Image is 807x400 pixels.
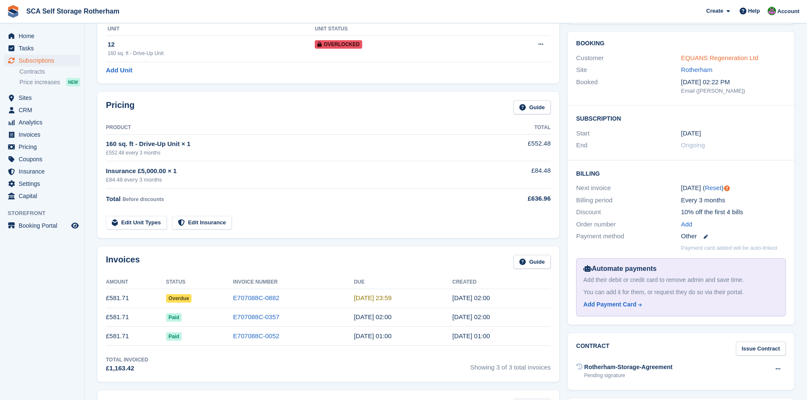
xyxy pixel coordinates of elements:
[4,190,80,202] a: menu
[4,129,80,141] a: menu
[4,178,80,190] a: menu
[19,104,69,116] span: CRM
[583,264,779,274] div: Automate payments
[576,40,786,47] h2: Booking
[19,92,69,104] span: Sites
[681,196,786,205] div: Every 3 months
[7,5,19,18] img: stora-icon-8386f47178a22dfd0bd8f6a31ec36ba5ce8667c1dd55bd0f319d3a0aa187defe.svg
[681,54,759,61] a: EQUANS Regeneration Ltd
[584,372,672,379] div: Pending signature
[482,194,551,204] div: £636.96
[106,139,482,149] div: 160 sq. ft - Drive-Up Unit × 1
[4,55,80,66] a: menu
[706,7,723,15] span: Create
[681,232,786,241] div: Other
[106,66,132,75] a: Add Unit
[354,332,391,339] time: 2025-02-27 01:00:00 UTC
[233,294,279,301] a: E707088C-0882
[19,141,69,153] span: Pricing
[576,114,786,122] h2: Subscription
[681,183,786,193] div: [DATE] ( )
[106,216,167,230] a: Edit Unit Types
[681,244,777,252] p: Payment card added will be auto-linked
[452,276,551,289] th: Created
[723,185,731,192] div: Tooltip anchor
[354,276,452,289] th: Due
[576,53,681,63] div: Customer
[513,100,551,114] a: Guide
[108,40,315,50] div: 12
[576,183,681,193] div: Next invoice
[576,207,681,217] div: Discount
[583,300,775,309] a: Add Payment Card
[106,308,166,327] td: £581.71
[482,134,551,161] td: £552.48
[70,221,80,231] a: Preview store
[106,356,148,364] div: Total Invoiced
[19,129,69,141] span: Invoices
[106,121,482,135] th: Product
[19,78,60,86] span: Price increases
[122,196,164,202] span: Before discounts
[576,220,681,229] div: Order number
[19,166,69,177] span: Insurance
[4,153,80,165] a: menu
[354,313,391,320] time: 2025-05-27 01:00:00 UTC
[4,104,80,116] a: menu
[108,50,315,57] div: 160 sq. ft - Drive-Up Unit
[315,22,486,36] th: Unit Status
[681,87,786,95] div: Email ([PERSON_NAME])
[705,184,721,191] a: Reset
[583,300,636,309] div: Add Payment Card
[166,332,182,341] span: Paid
[166,276,233,289] th: Status
[233,313,279,320] a: E707088C-0357
[576,129,681,138] div: Start
[233,332,279,339] a: E707088C-0052
[166,313,182,322] span: Paid
[19,30,69,42] span: Home
[19,116,69,128] span: Analytics
[19,77,80,87] a: Price increases NEW
[106,327,166,346] td: £581.71
[4,92,80,104] a: menu
[4,220,80,232] a: menu
[106,100,135,114] h2: Pricing
[106,166,482,176] div: Insurance £5,000.00 × 1
[66,78,80,86] div: NEW
[106,255,140,269] h2: Invoices
[106,22,315,36] th: Unit
[106,149,482,157] div: £552.48 every 3 months
[777,7,799,16] span: Account
[452,294,490,301] time: 2025-08-26 01:00:08 UTC
[583,276,779,284] div: Add their debit or credit card to remove admin and save time.
[681,220,693,229] a: Add
[106,195,121,202] span: Total
[576,196,681,205] div: Billing period
[4,141,80,153] a: menu
[584,363,672,372] div: Rotherham-Storage-Agreement
[768,7,776,15] img: Sarah Race
[354,294,391,301] time: 2025-08-26 22:59:59 UTC
[576,141,681,150] div: End
[19,55,69,66] span: Subscriptions
[576,65,681,75] div: Site
[106,364,148,373] div: £1,163.42
[681,77,786,87] div: [DATE] 02:22 PM
[166,294,192,303] span: Overdue
[19,190,69,202] span: Capital
[681,129,701,138] time: 2025-02-26 01:00:00 UTC
[4,116,80,128] a: menu
[106,276,166,289] th: Amount
[4,30,80,42] a: menu
[470,356,551,373] span: Showing 3 of 3 total invoices
[583,288,779,297] div: You can add it for them, or request they do so via their portal.
[482,161,551,189] td: £84.48
[19,220,69,232] span: Booking Portal
[172,216,232,230] a: Edit Insurance
[4,42,80,54] a: menu
[19,178,69,190] span: Settings
[19,153,69,165] span: Coupons
[23,4,123,18] a: SCA Self Storage Rotherham
[233,276,354,289] th: Invoice Number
